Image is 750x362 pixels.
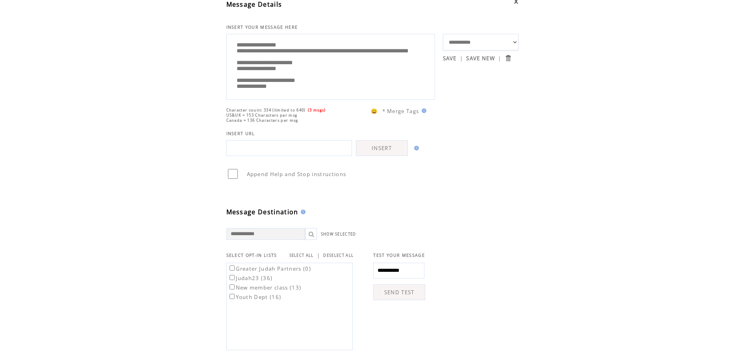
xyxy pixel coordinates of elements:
[228,265,311,272] label: Greater Judah Partners (0)
[443,55,457,62] a: SAVE
[317,252,320,259] span: |
[289,253,314,258] a: SELECT ALL
[466,55,495,62] a: SAVE NEW
[230,265,235,271] input: Greater Judah Partners (0)
[228,293,281,301] label: Youth Dept (16)
[382,108,419,115] span: * Merge Tags
[504,54,512,62] input: Submit
[298,210,306,214] img: help.gif
[226,208,298,216] span: Message Destination
[230,275,235,280] input: Judah23 (36)
[412,146,419,150] img: help.gif
[226,118,298,123] span: Canada = 136 Characters per msg
[371,108,378,115] span: 😀
[323,253,354,258] a: DESELECT ALL
[308,108,326,113] span: (3 msgs)
[321,232,356,237] a: SHOW SELECTED
[247,171,346,178] span: Append Help and Stop instructions
[419,108,426,113] img: help.gif
[230,294,235,299] input: Youth Dept (16)
[230,284,235,290] input: New member class (13)
[356,140,408,156] a: INSERT
[226,108,306,113] span: Character count: 334 (limited to 640)
[373,284,425,300] a: SEND TEST
[226,252,277,258] span: SELECT OPT-IN LISTS
[226,24,298,30] span: INSERT YOUR MESSAGE HERE
[498,55,501,62] span: |
[373,252,425,258] span: TEST YOUR MESSAGE
[228,284,302,291] label: New member class (13)
[226,131,255,136] span: INSERT URL
[460,55,463,62] span: |
[226,113,298,118] span: US&UK = 153 Characters per msg
[228,275,273,282] label: Judah23 (36)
